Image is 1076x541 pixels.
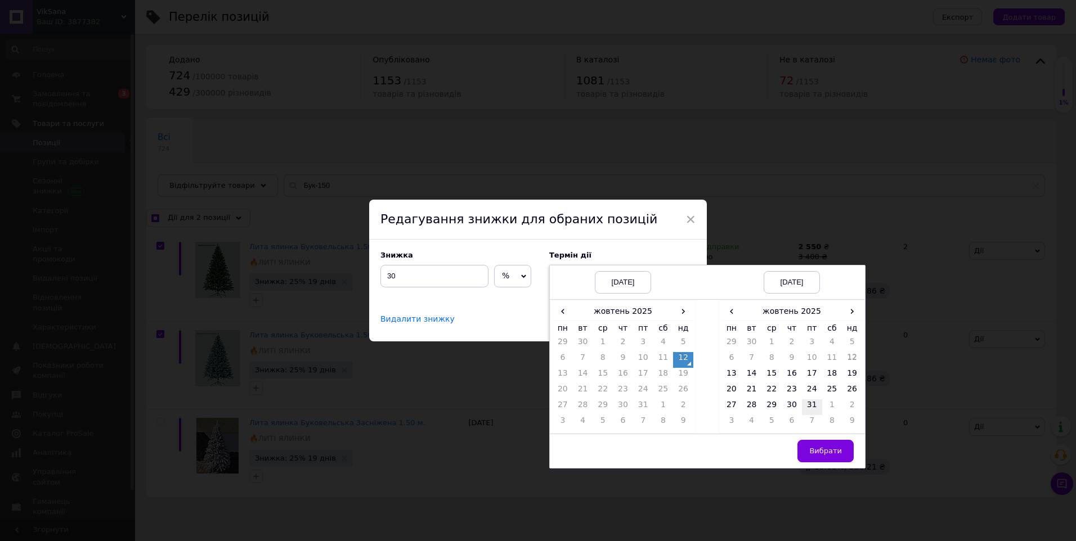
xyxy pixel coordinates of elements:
td: 28 [742,399,762,415]
td: 2 [673,399,693,415]
td: 13 [721,368,742,384]
td: 3 [721,415,742,431]
td: 4 [742,415,762,431]
label: Термін дії [549,251,696,259]
td: 16 [782,368,802,384]
td: 9 [842,415,862,431]
td: 8 [822,415,842,431]
td: 3 [802,336,822,352]
td: 17 [802,368,822,384]
td: 5 [761,415,782,431]
td: 3 [633,336,653,352]
td: 4 [653,336,674,352]
td: 6 [553,352,573,368]
td: 4 [573,415,593,431]
td: 7 [742,352,762,368]
span: Вибрати [809,447,842,455]
td: 19 [673,368,693,384]
td: 30 [742,336,762,352]
span: ‹ [553,303,573,319]
td: 18 [653,368,674,384]
td: 2 [842,399,862,415]
td: 18 [822,368,842,384]
td: 6 [721,352,742,368]
td: 8 [761,352,782,368]
th: чт [782,320,802,336]
td: 1 [653,399,674,415]
td: 1 [822,399,842,415]
td: 19 [842,368,862,384]
td: 15 [593,368,613,384]
th: жовтень 2025 [573,303,674,320]
td: 22 [761,384,782,399]
td: 12 [673,352,693,368]
td: 5 [593,415,613,431]
td: 3 [553,415,573,431]
th: пт [802,320,822,336]
td: 10 [802,352,822,368]
td: 11 [653,352,674,368]
td: 29 [761,399,782,415]
td: 27 [721,399,742,415]
td: 24 [802,384,822,399]
td: 11 [822,352,842,368]
th: сб [822,320,842,336]
td: 14 [573,368,593,384]
td: 21 [742,384,762,399]
td: 17 [633,368,653,384]
td: 12 [842,352,862,368]
div: [DATE] [764,271,820,294]
td: 1 [593,336,613,352]
td: 2 [782,336,802,352]
td: 13 [553,368,573,384]
span: ‹ [721,303,742,319]
th: вт [573,320,593,336]
input: 0 [380,265,488,287]
td: 7 [633,415,653,431]
div: [DATE] [595,271,651,294]
span: › [842,303,862,319]
td: 23 [782,384,802,399]
td: 26 [842,384,862,399]
td: 5 [673,336,693,352]
td: 28 [573,399,593,415]
td: 7 [573,352,593,368]
td: 24 [633,384,653,399]
span: › [673,303,693,319]
td: 29 [721,336,742,352]
td: 31 [633,399,653,415]
td: 6 [782,415,802,431]
td: 27 [553,399,573,415]
td: 16 [613,368,633,384]
td: 30 [613,399,633,415]
th: нд [842,320,862,336]
span: × [685,210,696,229]
td: 14 [742,368,762,384]
td: 9 [782,352,802,368]
td: 30 [782,399,802,415]
td: 30 [573,336,593,352]
td: 29 [553,336,573,352]
th: сб [653,320,674,336]
td: 2 [613,336,633,352]
span: Редагування знижки для обраних позицій [380,212,657,226]
th: жовтень 2025 [742,303,842,320]
span: Видалити знижку [380,314,455,324]
td: 29 [593,399,613,415]
td: 8 [593,352,613,368]
td: 15 [761,368,782,384]
th: вт [742,320,762,336]
th: чт [613,320,633,336]
td: 23 [613,384,633,399]
td: 31 [802,399,822,415]
td: 5 [842,336,862,352]
th: ср [761,320,782,336]
span: Знижка [380,251,413,259]
td: 21 [573,384,593,399]
td: 20 [721,384,742,399]
td: 6 [613,415,633,431]
th: пн [721,320,742,336]
td: 9 [673,415,693,431]
td: 10 [633,352,653,368]
td: 20 [553,384,573,399]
